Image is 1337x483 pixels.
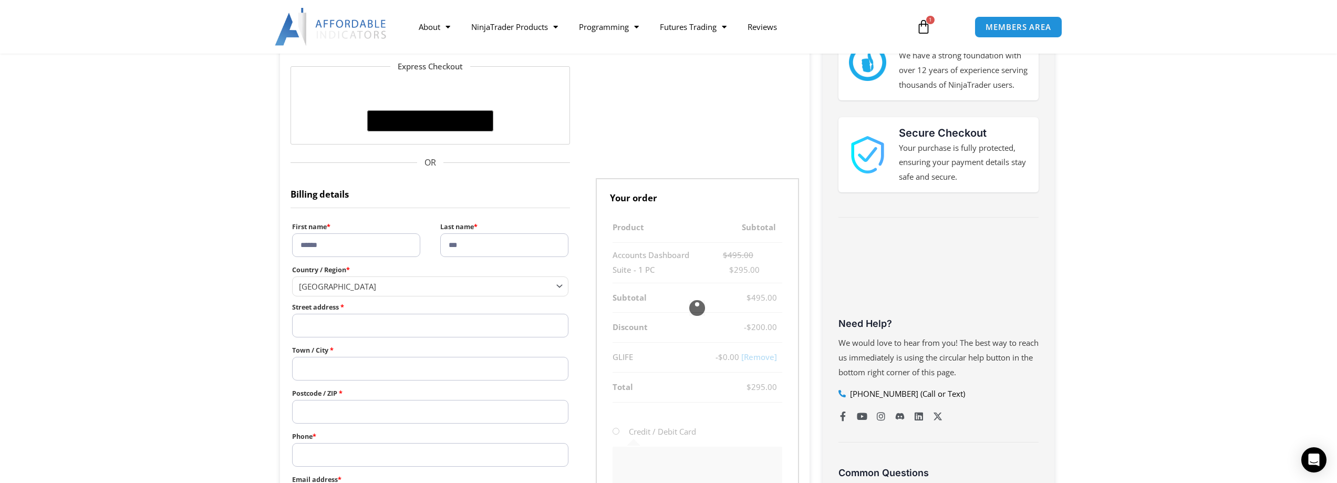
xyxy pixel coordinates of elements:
[849,44,886,81] img: mark thumbs good 43913 | Affordable Indicators – NinjaTrader
[390,59,470,74] legend: Express Checkout
[292,220,420,233] label: First name
[408,15,461,39] a: About
[838,236,1039,315] iframe: Customer reviews powered by Trustpilot
[975,16,1062,38] a: MEMBERS AREA
[899,125,1028,141] h3: Secure Checkout
[292,344,569,357] label: Town / City
[291,155,571,171] span: OR
[847,387,965,402] span: [PHONE_NUMBER] (Call or Text)
[292,263,569,276] label: Country / Region
[291,178,571,208] h3: Billing details
[568,15,649,39] a: Programming
[926,16,935,24] span: 1
[596,178,799,213] h3: Your order
[986,23,1051,31] span: MEMBERS AREA
[737,15,787,39] a: Reviews
[299,281,553,292] span: South Korea
[292,301,569,314] label: Street address
[900,12,947,42] a: 1
[649,15,737,39] a: Futures Trading
[849,136,886,173] img: 1000913 | Affordable Indicators – NinjaTrader
[292,430,569,443] label: Phone
[365,80,495,107] iframe: Secure express checkout frame
[292,276,569,296] span: Country / Region
[292,387,569,400] label: Postcode / ZIP
[440,220,568,233] label: Last name
[367,110,493,131] button: Buy with GPay
[838,467,1039,479] h3: Common Questions
[408,15,904,39] nav: Menu
[838,317,1039,330] h3: Need Help?
[461,15,568,39] a: NinjaTrader Products
[1301,447,1326,472] div: Open Intercom Messenger
[275,8,388,46] img: LogoAI | Affordable Indicators – NinjaTrader
[838,337,1039,377] span: We would love to hear from you! The best way to reach us immediately is using the circular help b...
[899,141,1028,185] p: Your purchase is fully protected, ensuring your payment details stay safe and secure.
[899,48,1028,93] p: We have a strong foundation with over 12 years of experience serving thousands of NinjaTrader users.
